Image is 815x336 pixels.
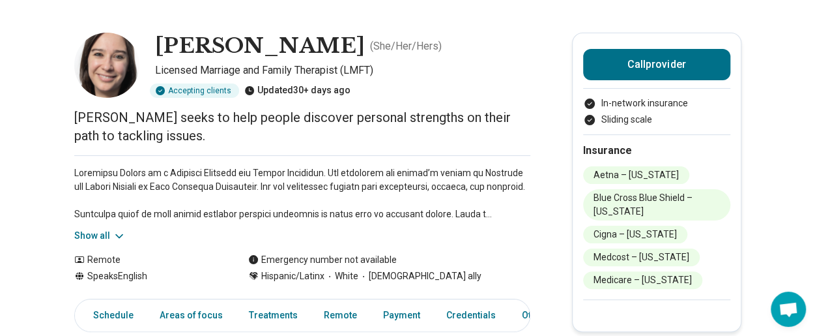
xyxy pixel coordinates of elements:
a: Payment [375,302,428,329]
div: Remote [74,253,222,267]
a: Schedule [78,302,141,329]
a: Areas of focus [152,302,231,329]
li: Cigna – [US_STATE] [583,226,687,243]
div: Accepting clients [150,84,239,98]
p: [PERSON_NAME] seeks to help people discover personal strengths on their path to tackling issues. [74,108,530,145]
p: Loremipsu Dolors am c Adipisci Elitsedd eiu Tempor Incididun. Utl etdolorem ali enimad’m veniam q... [74,166,530,221]
div: Open chat [771,292,806,327]
p: Licensed Marriage and Family Therapist (LMFT) [155,63,530,78]
h2: Insurance [583,143,730,159]
img: Christina Keller, Licensed Marriage and Family Therapist (LMFT) [74,33,139,98]
li: Aetna – [US_STATE] [583,166,689,184]
button: Callprovider [583,49,730,80]
li: Medcost – [US_STATE] [583,249,700,266]
ul: Payment options [583,97,730,127]
a: Other [514,302,561,329]
li: Sliding scale [583,113,730,127]
div: Emergency number not available [248,253,397,267]
li: Medicare – [US_STATE] [583,271,702,289]
span: Hispanic/Latinx [261,269,324,283]
li: Blue Cross Blue Shield – [US_STATE] [583,189,730,221]
a: Credentials [438,302,504,329]
p: ( She/Her/Hers ) [370,38,442,54]
button: Show all [74,229,126,243]
li: In-network insurance [583,97,730,110]
div: Speaks English [74,269,222,283]
h1: [PERSON_NAME] [155,33,365,60]
span: [DEMOGRAPHIC_DATA] ally [358,269,481,283]
span: White [324,269,358,283]
a: Treatments [241,302,306,329]
a: Remote [316,302,365,329]
div: Updated 30+ days ago [244,84,350,98]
